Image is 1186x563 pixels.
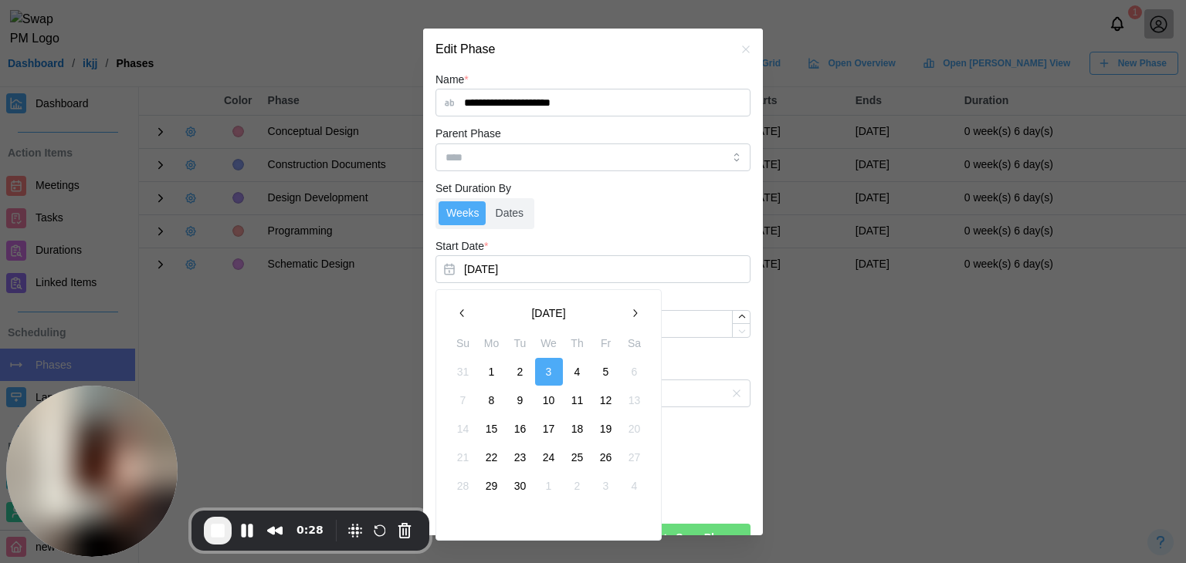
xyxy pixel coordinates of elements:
[507,443,534,471] button: 23 September 2025
[435,255,751,283] button: Sep 3, 2025
[592,358,620,386] button: 5 September 2025
[449,386,477,414] button: 7 September 2025
[478,472,506,500] button: 29 September 2025
[592,386,620,414] button: 12 September 2025
[435,180,511,197] label: Set Duration By
[478,386,506,414] button: 8 September 2025
[535,358,563,386] button: 3 September 2025
[449,358,477,386] button: 31 August 2025
[449,415,477,443] button: 14 September 2025
[439,201,487,226] label: Weeks
[449,443,477,471] button: 21 September 2025
[435,72,469,89] label: Name
[620,335,649,357] th: Sa
[564,443,591,471] button: 25 September 2025
[506,335,534,357] th: Tu
[592,415,620,443] button: 19 September 2025
[564,415,591,443] button: 18 September 2025
[535,472,563,500] button: 1 October 2025
[534,335,563,357] th: We
[621,472,649,500] button: 4 October 2025
[621,415,649,443] button: 20 September 2025
[476,299,621,327] button: [DATE]
[435,43,495,56] h2: Edit Phase
[435,238,488,255] label: Start Date
[564,358,591,386] button: 4 September 2025
[592,443,620,471] button: 26 September 2025
[535,443,563,471] button: 24 September 2025
[535,415,563,443] button: 17 September 2025
[621,386,649,414] button: 13 September 2025
[591,335,620,357] th: Fr
[507,415,534,443] button: 16 September 2025
[478,358,506,386] button: 1 September 2025
[507,472,534,500] button: 30 September 2025
[621,358,649,386] button: 6 September 2025
[676,524,736,551] span: Save Phase
[478,415,506,443] button: 15 September 2025
[449,335,477,357] th: Su
[621,443,649,471] button: 27 September 2025
[564,472,591,500] button: 2 October 2025
[449,472,477,500] button: 28 September 2025
[477,335,506,357] th: Mo
[488,201,532,226] label: Dates
[535,386,563,414] button: 10 September 2025
[564,386,591,414] button: 11 September 2025
[563,335,591,357] th: Th
[478,443,506,471] button: 22 September 2025
[592,472,620,500] button: 3 October 2025
[507,386,534,414] button: 9 September 2025
[435,126,501,143] label: Parent Phase
[507,358,534,386] button: 2 September 2025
